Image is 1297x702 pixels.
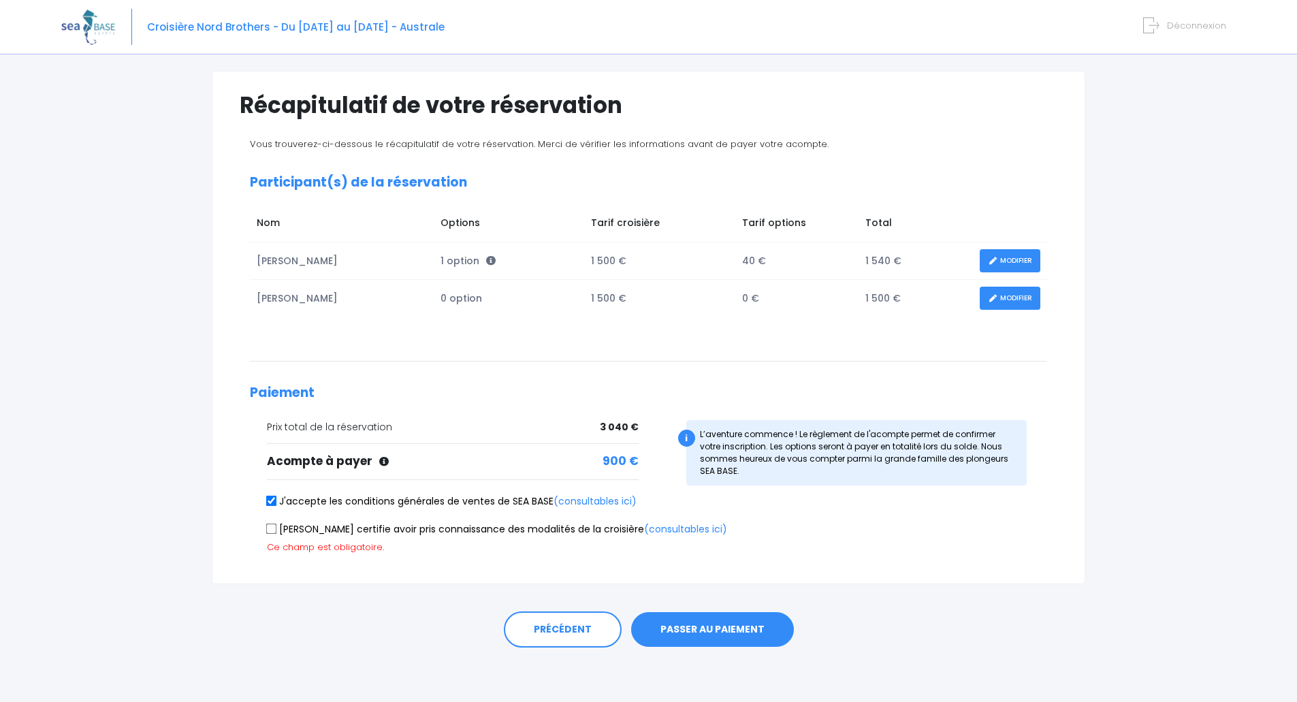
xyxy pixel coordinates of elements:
input: J'accepte les conditions générales de ventes de SEA BASE(consultables ici) [266,496,277,507]
label: J'accepte les conditions générales de ventes de SEA BASE [267,494,637,509]
span: 900 € [603,453,639,470]
td: 0 € [735,280,859,317]
input: [PERSON_NAME] certifie avoir pris connaissance des modalités de la croisière(consultables ici) [266,523,277,534]
div: Acompte à payer [267,453,639,470]
span: Vous trouverez-ci-dessous le récapitulatif de votre réservation. Merci de vérifier les informatio... [250,138,829,150]
a: (consultables ici) [644,522,727,536]
td: 1 500 € [584,242,735,280]
h1: Récapitulatif de votre réservation [240,92,1057,118]
td: Options [434,209,584,242]
td: [PERSON_NAME] [250,242,434,280]
h2: Participant(s) de la réservation [250,175,1047,191]
td: Total [859,209,973,242]
div: i [678,430,695,447]
span: 3 040 € [600,420,639,434]
button: PASSER AU PAIEMENT [631,612,794,648]
td: Nom [250,209,434,242]
span: Déconnexion [1167,19,1226,32]
span: 0 option [441,291,482,305]
td: [PERSON_NAME] [250,280,434,317]
td: 1 500 € [859,280,973,317]
td: Tarif croisière [584,209,735,242]
div: Ce champ est obligatoire. [267,541,1037,554]
h2: Paiement [250,385,1047,401]
a: MODIFIER [980,249,1040,273]
a: MODIFIER [980,287,1040,310]
div: L’aventure commence ! Le règlement de l'acompte permet de confirmer votre inscription. Les option... [686,420,1027,485]
td: 1 540 € [859,242,973,280]
td: 1 500 € [584,280,735,317]
label: [PERSON_NAME] certifie avoir pris connaissance des modalités de la croisière [267,522,727,537]
a: (consultables ici) [554,494,637,508]
div: Prix total de la réservation [267,420,639,434]
td: Tarif options [735,209,859,242]
a: PRÉCÉDENT [504,611,622,648]
td: 40 € [735,242,859,280]
span: 1 option [441,254,496,268]
span: Croisière Nord Brothers - Du [DATE] au [DATE] - Australe [147,20,445,34]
